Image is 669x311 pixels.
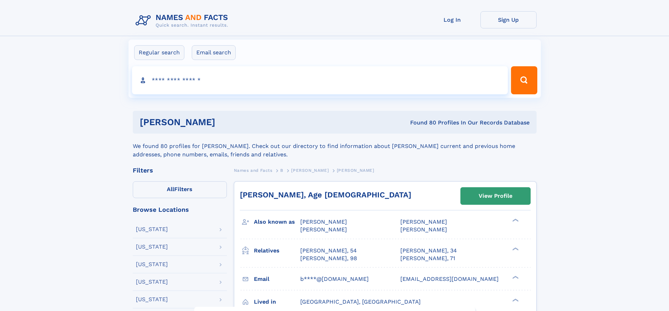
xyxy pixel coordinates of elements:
a: [PERSON_NAME], 34 [400,247,457,255]
a: [PERSON_NAME], 71 [400,255,455,262]
a: B [280,166,283,175]
div: View Profile [479,188,512,204]
span: [PERSON_NAME] [400,226,447,233]
span: [PERSON_NAME] [300,218,347,225]
a: [PERSON_NAME], Age [DEMOGRAPHIC_DATA] [240,190,411,199]
div: [US_STATE] [136,297,168,302]
button: Search Button [511,66,537,94]
a: [PERSON_NAME], 98 [300,255,357,262]
h3: Email [254,273,300,285]
a: Log In [424,11,480,28]
input: search input [132,66,508,94]
div: [US_STATE] [136,244,168,250]
a: [PERSON_NAME] [291,166,329,175]
label: Filters [133,181,227,198]
span: [PERSON_NAME] [300,226,347,233]
span: [PERSON_NAME] [337,168,374,173]
div: [US_STATE] [136,227,168,232]
div: Filters [133,167,227,174]
span: [GEOGRAPHIC_DATA], [GEOGRAPHIC_DATA] [300,298,421,305]
label: Regular search [134,45,184,60]
h3: Also known as [254,216,300,228]
div: ❯ [511,246,519,251]
h1: [PERSON_NAME] [140,118,313,127]
div: Found 80 Profiles In Our Records Database [313,119,530,127]
a: Sign Up [480,11,537,28]
h3: Relatives [254,245,300,257]
span: B [280,168,283,173]
div: ❯ [511,275,519,279]
span: [PERSON_NAME] [400,218,447,225]
div: We found 80 profiles for [PERSON_NAME]. Check out our directory to find information about [PERSON... [133,134,537,159]
span: All [167,186,174,192]
div: ❯ [511,298,519,302]
span: [EMAIL_ADDRESS][DOMAIN_NAME] [400,276,499,282]
div: [US_STATE] [136,279,168,285]
div: [US_STATE] [136,262,168,267]
div: Browse Locations [133,207,227,213]
a: Names and Facts [234,166,273,175]
img: Logo Names and Facts [133,11,234,30]
h3: Lived in [254,296,300,308]
span: [PERSON_NAME] [291,168,329,173]
a: View Profile [461,188,530,204]
a: [PERSON_NAME], 54 [300,247,357,255]
label: Email search [192,45,236,60]
div: ❯ [511,218,519,223]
